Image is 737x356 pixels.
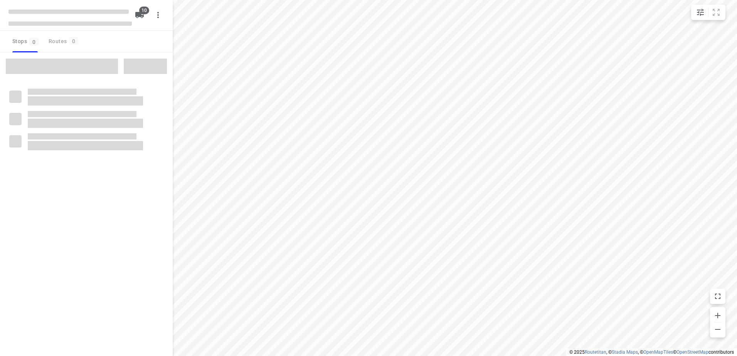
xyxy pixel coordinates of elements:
[693,5,708,20] button: Map settings
[612,349,638,355] a: Stadia Maps
[569,349,734,355] li: © 2025 , © , © © contributors
[643,349,673,355] a: OpenMapTiles
[691,5,725,20] div: small contained button group
[585,349,606,355] a: Routetitan
[676,349,708,355] a: OpenStreetMap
